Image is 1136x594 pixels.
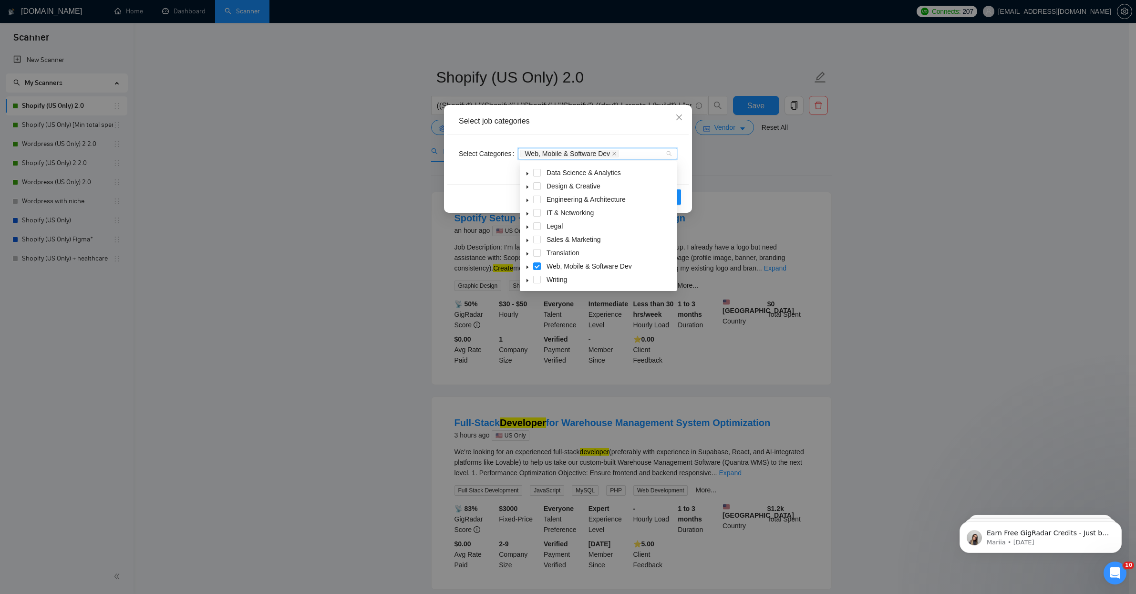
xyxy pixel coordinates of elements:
span: caret-down [525,265,530,270]
span: close [612,151,617,156]
span: caret-down [525,251,530,256]
span: IT & Networking [545,207,675,219]
span: Web, Mobile & Software Dev [520,150,619,157]
span: Writing [545,274,675,285]
iframe: Intercom live chat [1104,562,1126,584]
span: Engineering & Architecture [545,194,675,205]
span: Data Science & Analytics [545,167,675,178]
span: IT & Networking [547,209,594,217]
span: Writing [547,276,567,283]
span: Translation [545,247,675,259]
span: caret-down [525,225,530,229]
span: Web, Mobile & Software Dev [525,150,610,157]
span: Legal [547,222,563,230]
span: caret-down [525,211,530,216]
span: Engineering & Architecture [547,196,626,203]
span: caret-down [525,198,530,203]
span: Design & Creative [547,182,600,190]
span: close [675,114,683,121]
span: caret-down [525,171,530,176]
span: Legal [545,220,675,232]
div: Select job categories [459,116,677,126]
span: 10 [1123,562,1134,569]
span: Design & Creative [545,180,675,192]
label: Select Categories [459,146,518,161]
span: Web, Mobile & Software Dev [547,262,632,270]
input: Select Categories [621,150,623,157]
iframe: Intercom notifications message [945,501,1136,568]
span: Web, Mobile & Software Dev [545,261,675,272]
span: Sales & Marketing [547,236,601,243]
span: caret-down [525,238,530,243]
span: Translation [547,249,579,257]
span: Sales & Marketing [545,234,675,245]
span: caret-down [525,278,530,283]
span: caret-down [525,185,530,189]
button: Close [666,105,692,131]
span: Data Science & Analytics [547,169,621,177]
